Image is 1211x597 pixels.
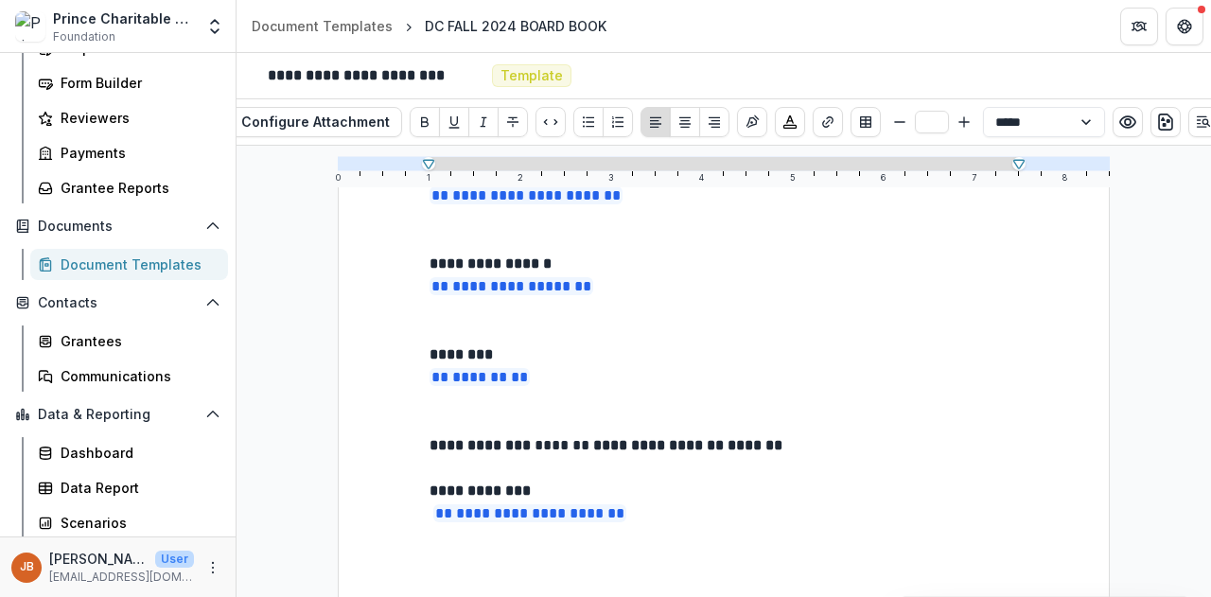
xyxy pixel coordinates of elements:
button: Bigger [953,111,975,133]
div: Communications [61,366,213,386]
button: Bold [410,107,440,137]
button: Ordered List [603,107,633,137]
button: More [202,556,224,579]
p: User [155,551,194,568]
div: Payments [61,143,213,163]
p: [EMAIL_ADDRESS][DOMAIN_NAME] [49,569,194,586]
nav: breadcrumb [244,12,614,40]
button: Preview preview-doc.pdf [1113,107,1143,137]
button: Italicize [468,107,499,137]
a: Grantees [30,325,228,357]
button: Open Data & Reporting [8,399,228,430]
button: download-word [1150,107,1181,137]
a: Form Builder [30,67,228,98]
div: Grantees [61,331,213,351]
button: Create link [813,107,843,137]
button: Bullet List [573,107,604,137]
div: Document Templates [61,255,213,274]
button: Open Documents [8,211,228,241]
button: Align Right [699,107,729,137]
div: Grantee Reports [61,178,213,198]
span: Template [500,68,563,84]
img: Prince Charitable Trusts Sandbox [15,11,45,42]
button: Partners [1120,8,1158,45]
span: Data & Reporting [38,407,198,423]
button: Configure Attachment [229,107,402,137]
a: Document Templates [244,12,400,40]
button: Get Help [1166,8,1203,45]
a: Document Templates [30,249,228,280]
a: Grantee Reports [30,172,228,203]
button: Open entity switcher [202,8,228,45]
button: Align Center [670,107,700,137]
div: Jamie Baxter [20,561,34,573]
div: Document Templates [252,16,393,36]
button: Choose font color [775,107,805,137]
div: Scenarios [61,513,213,533]
div: Dashboard [61,443,213,463]
a: Scenarios [30,507,228,538]
button: Insert Signature [737,107,767,137]
span: Contacts [38,295,198,311]
p: [PERSON_NAME] [49,549,148,569]
button: Align Left [641,107,671,137]
div: DC FALL 2024 BOARD BOOK [425,16,606,36]
div: Prince Charitable Trusts Sandbox [53,9,194,28]
a: Payments [30,137,228,168]
div: Form Builder [61,73,213,93]
button: Open Contacts [8,288,228,318]
button: Underline [439,107,469,137]
a: Reviewers [30,102,228,133]
button: Strike [498,107,528,137]
a: Data Report [30,472,228,503]
a: Communications [30,360,228,392]
a: Dashboard [30,437,228,468]
span: Foundation [53,28,115,45]
span: Documents [38,219,198,235]
button: Smaller [888,111,911,133]
button: Insert Table [851,107,881,137]
div: Data Report [61,478,213,498]
button: Code [535,107,566,137]
div: Reviewers [61,108,213,128]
